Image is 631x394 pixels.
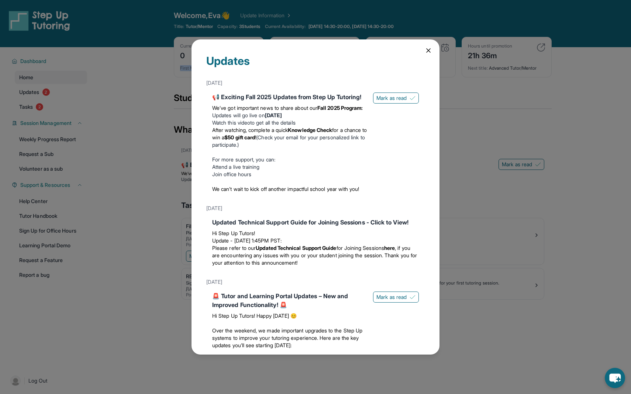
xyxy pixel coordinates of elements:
strong: Updated Technical Support Guide [256,245,336,251]
span: for Joining Sessions [337,245,384,251]
span: Over the weekend, we made important upgrades to the Step Up systems to improve your tutoring expe... [212,327,362,348]
img: Mark as read [410,95,416,101]
span: ! [255,134,256,140]
span: Mark as read [376,94,407,102]
a: here [384,245,395,251]
div: 📢 Exciting Fall 2025 Updates from Step Up Tutoring! [212,93,367,101]
span: Mark as read [376,293,407,301]
p: For more support, you can: [212,156,367,163]
img: Mark as read [410,294,416,300]
span: Please refer to our [212,245,256,251]
a: Watch this video [212,119,250,126]
span: We’ve got important news to share about our [212,105,317,111]
button: Mark as read [373,292,419,303]
div: [DATE] [206,202,425,215]
span: Hi Step Up Tutors! Happy [DATE] 😊 [212,313,297,319]
span: Update - [DATE] 1:45PM PST: [212,237,282,244]
strong: $50 gift card [224,134,255,140]
a: Attend a live training [212,164,260,170]
span: After watching, complete a quick [212,127,288,133]
a: Join office hours [212,171,251,177]
div: Updated Technical Support Guide for Joining Sessions - Click to View! [212,218,419,227]
button: Mark as read [373,93,419,104]
div: [DATE] [206,275,425,289]
li: Updates will go live on [212,112,367,119]
div: Updates [206,54,425,76]
button: chat-button [605,368,625,388]
strong: Knowledge Check [288,127,332,133]
strong: Fall 2025 Program: [317,105,363,111]
span: Hi Step Up Tutors! [212,230,255,236]
span: , if you are encountering any issues with you or your student joining the session. Thank you for ... [212,245,417,266]
div: [DATE] [206,76,425,90]
div: 🚨 Tutor and Learning Portal Updates – New and Improved Functionality! 🚨 [212,292,367,309]
span: We can’t wait to kick off another impactful school year with you! [212,186,359,192]
li: (Check your email for your personalized link to participate.) [212,126,367,149]
strong: [DATE] [265,112,282,118]
li: to get all the details [212,119,367,126]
